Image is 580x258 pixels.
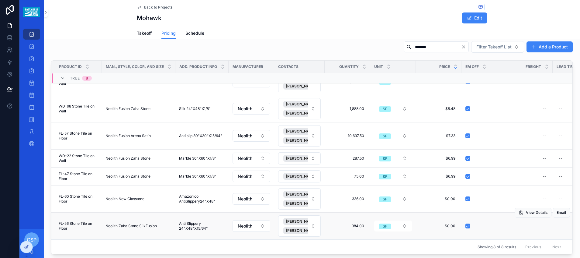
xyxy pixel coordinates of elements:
span: 287.50 [331,156,364,161]
button: Select Button [374,193,412,204]
span: 75.00 [331,174,364,179]
div: -- [543,224,547,228]
button: Select Button [278,188,321,210]
span: $0.00 [422,196,455,201]
span: 336.00 [331,196,364,201]
button: Select Button [374,103,412,114]
div: -- [559,224,562,228]
span: Em Off [465,64,479,69]
span: [PERSON_NAME] [286,102,316,107]
button: Select Button [471,41,524,53]
button: Unselect 669 [283,110,325,117]
span: WD-98 Stone Tile on Wall [59,104,98,114]
span: Neolith New Classtone [105,196,144,201]
div: SF [383,196,387,202]
div: SF [383,224,387,229]
span: [PERSON_NAME] [286,111,316,116]
button: Select Button [233,171,270,182]
span: FL-56 Stone Tile on Floor [59,221,98,231]
span: Neolith [238,106,252,112]
button: Unselect 669 [283,137,325,144]
button: Select Button [233,220,270,232]
span: Add. Product Info [179,64,217,69]
button: Unselect 669 [283,83,325,90]
span: Amazonico AntiSlippery24"X48" [179,194,225,204]
button: Unselect 559 [283,128,325,135]
div: -- [559,133,562,138]
button: Add a Product [526,41,573,52]
span: FL-47 Stone Tile on Floor [59,171,98,181]
button: Select Button [233,153,270,164]
span: WD-22 Stone Tile on Wall [59,154,98,163]
button: Unselect 669 [283,155,325,162]
span: Marble 30"X60"X1/8" [179,156,216,161]
span: Anti Slippery 24"X48"X15/64" [179,221,225,231]
span: Freight [526,64,541,69]
span: Showing 8 of 8 results [478,245,516,249]
span: $8.48 [422,106,455,111]
div: -- [543,106,547,111]
span: Man., Style, Color, and Size [106,64,164,69]
span: 10,637.50 [331,133,364,138]
span: Marble 30"X60"X1/8" [179,174,216,179]
span: [PERSON_NAME] [286,174,316,179]
span: Product ID [59,64,82,69]
button: Select Button [278,98,321,119]
span: Neolith [238,223,252,229]
div: SF [383,133,387,139]
div: SF [383,106,387,112]
button: Select Button [374,153,412,164]
span: Neolith [238,196,252,202]
div: -- [559,196,562,201]
span: Schedule [185,30,204,36]
div: -- [559,156,562,161]
div: -- [559,106,562,111]
span: [PERSON_NAME] [286,84,316,89]
span: [PERSON_NAME] [286,228,316,233]
span: Neolith Fusion Arena Satin [105,133,151,138]
span: Takeoff [137,30,152,36]
span: Price [439,64,450,69]
span: Quantity [339,64,359,69]
span: Filter Takeoff List [476,44,512,50]
span: Neolith [238,155,252,161]
button: Unselect 669 [283,227,325,234]
div: SF [383,174,387,179]
button: Unselect 559 [283,191,325,198]
a: Takeoff [137,28,152,40]
button: Select Button [278,152,321,164]
button: Select Button [374,221,412,231]
span: CSP [27,236,36,243]
div: -- [543,133,547,138]
img: App logo [23,7,40,17]
span: [PERSON_NAME] [286,219,316,224]
span: 384.00 [331,224,364,228]
span: Pricing [161,30,176,36]
button: Unselect 559 [283,218,325,225]
button: Unselect 669 [283,173,325,180]
a: Back to Projects [137,5,172,10]
span: [PERSON_NAME] [286,192,316,197]
span: Neolith Fusion Zaha Stone [105,174,150,179]
span: Manufacturer [233,64,263,69]
span: [PERSON_NAME] [286,201,316,206]
div: 8 [86,76,88,81]
span: Email [557,210,566,215]
button: Select Button [374,171,412,182]
span: Back to Projects [144,5,172,10]
span: Neolith [238,173,252,179]
span: Neolith Fusion Zaha Stone [105,156,150,161]
h1: Mohawk [137,14,161,22]
div: -- [543,196,547,201]
span: Neolith Fusion Zaha Stone [105,106,150,111]
span: 1,888.00 [331,106,364,111]
div: SF [383,156,387,161]
span: View Details [526,210,547,215]
span: [PERSON_NAME] [286,138,316,143]
button: Select Button [233,130,270,142]
button: Select Button [278,125,321,147]
span: $7.33 [422,133,455,138]
span: [PERSON_NAME] [286,129,316,134]
button: Select Button [278,215,321,237]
